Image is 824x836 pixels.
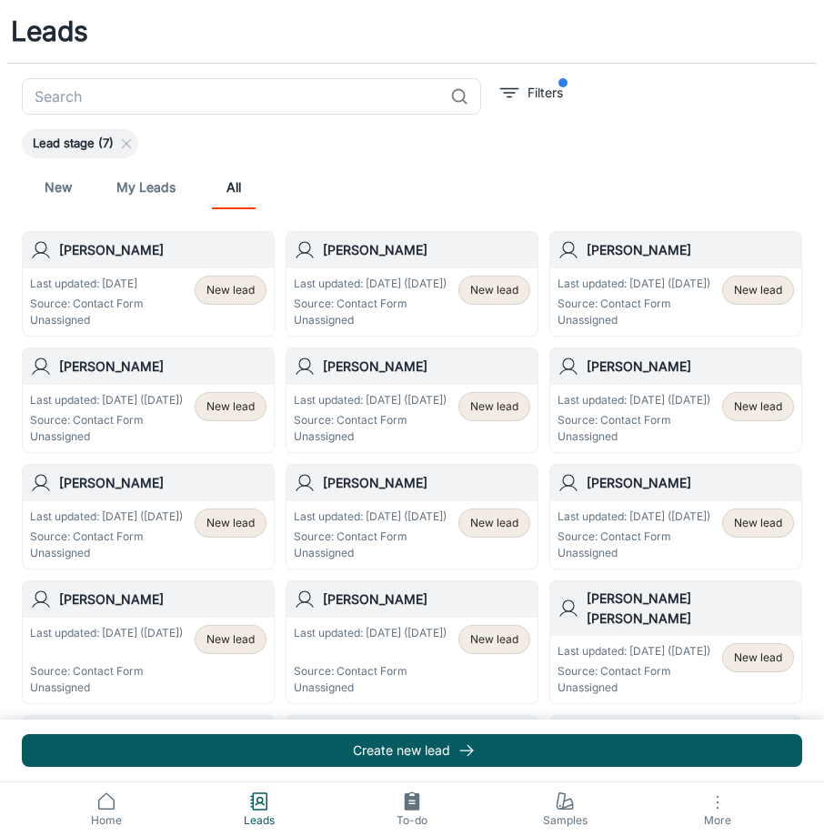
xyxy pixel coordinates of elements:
[558,643,710,660] p: Last updated: [DATE] ([DATE])
[558,680,710,696] p: Unassigned
[206,398,255,415] span: New lead
[294,296,447,312] p: Source: Contact Form
[212,166,256,209] a: All
[587,240,794,260] h6: [PERSON_NAME]
[30,680,183,696] p: Unassigned
[294,392,447,408] p: Last updated: [DATE] ([DATE])
[734,650,782,666] span: New lead
[496,78,568,107] button: filter
[206,515,255,531] span: New lead
[549,464,802,569] a: [PERSON_NAME]Last updated: [DATE] ([DATE])Source: Contact FormUnassignedNew lead
[549,715,802,821] a: [PERSON_NAME]Last updated: [DATE] ([DATE])Source: Contact FormUnassignedNew lead
[30,545,183,561] p: Unassigned
[558,276,710,292] p: Last updated: [DATE] ([DATE])
[294,509,447,525] p: Last updated: [DATE] ([DATE])
[558,312,710,328] p: Unassigned
[549,347,802,453] a: [PERSON_NAME]Last updated: [DATE] ([DATE])Source: Contact FormUnassignedNew lead
[41,812,172,829] span: Home
[294,545,447,561] p: Unassigned
[59,240,266,260] h6: [PERSON_NAME]
[734,515,782,531] span: New lead
[30,412,183,428] p: Source: Contact Form
[528,83,563,103] p: Filters
[470,282,518,298] span: New lead
[30,529,183,545] p: Source: Contact Form
[22,464,275,569] a: [PERSON_NAME]Last updated: [DATE] ([DATE])Source: Contact FormUnassignedNew lead
[22,231,275,337] a: [PERSON_NAME]Last updated: [DATE]Source: Contact FormUnassignedNew lead
[294,663,447,680] p: Source: Contact Form
[549,231,802,337] a: [PERSON_NAME]Last updated: [DATE] ([DATE])Source: Contact FormUnassignedNew lead
[294,529,447,545] p: Source: Contact Form
[22,135,125,153] span: Lead stage (7)
[30,276,144,292] p: Last updated: [DATE]
[30,625,183,641] p: Last updated: [DATE] ([DATE])
[470,631,518,648] span: New lead
[286,715,538,821] a: [PERSON_NAME]Last updated: [DATE] ([DATE])Source: Contact FormUnassignedNew lead
[116,166,176,209] a: My Leads
[59,589,266,609] h6: [PERSON_NAME]
[294,312,447,328] p: Unassigned
[30,428,183,445] p: Unassigned
[30,509,183,525] p: Last updated: [DATE] ([DATE])
[347,812,477,829] span: To-do
[30,663,183,680] p: Source: Contact Form
[286,347,538,453] a: [PERSON_NAME]Last updated: [DATE] ([DATE])Source: Contact FormUnassignedNew lead
[499,812,630,829] span: Samples
[470,398,518,415] span: New lead
[558,529,710,545] p: Source: Contact Form
[294,276,447,292] p: Last updated: [DATE] ([DATE])
[488,782,641,836] a: Samples
[30,392,183,408] p: Last updated: [DATE] ([DATE])
[734,398,782,415] span: New lead
[22,715,275,821] a: [PERSON_NAME]Last updated: [DATE] ([DATE])Source: Contact FormUnassignedNew lead
[294,428,447,445] p: Unassigned
[587,589,794,629] h6: [PERSON_NAME] [PERSON_NAME]
[22,347,275,453] a: [PERSON_NAME]Last updated: [DATE] ([DATE])Source: Contact FormUnassignedNew lead
[323,589,530,609] h6: [PERSON_NAME]
[294,412,447,428] p: Source: Contact Form
[641,782,794,836] button: More
[734,282,782,298] span: New lead
[336,782,488,836] a: To-do
[294,625,447,641] p: Last updated: [DATE] ([DATE])
[36,166,80,209] a: New
[30,312,144,328] p: Unassigned
[323,473,530,493] h6: [PERSON_NAME]
[194,812,325,829] span: Leads
[558,412,710,428] p: Source: Contact Form
[652,813,783,827] span: More
[30,782,183,836] a: Home
[294,680,447,696] p: Unassigned
[59,357,266,377] h6: [PERSON_NAME]
[22,580,275,704] a: [PERSON_NAME]Last updated: [DATE] ([DATE])Source: Contact FormUnassignedNew lead
[22,129,138,158] div: Lead stage (7)
[22,78,443,115] input: Search
[206,631,255,648] span: New lead
[587,473,794,493] h6: [PERSON_NAME]
[470,515,518,531] span: New lead
[286,580,538,704] a: [PERSON_NAME]Last updated: [DATE] ([DATE])Source: Contact FormUnassignedNew lead
[59,473,266,493] h6: [PERSON_NAME]
[558,663,710,680] p: Source: Contact Form
[558,392,710,408] p: Last updated: [DATE] ([DATE])
[587,357,794,377] h6: [PERSON_NAME]
[183,782,336,836] a: Leads
[286,231,538,337] a: [PERSON_NAME]Last updated: [DATE] ([DATE])Source: Contact FormUnassignedNew lead
[30,296,144,312] p: Source: Contact Form
[549,580,802,704] a: [PERSON_NAME] [PERSON_NAME]Last updated: [DATE] ([DATE])Source: Contact FormUnassignedNew lead
[558,509,710,525] p: Last updated: [DATE] ([DATE])
[558,428,710,445] p: Unassigned
[206,282,255,298] span: New lead
[558,545,710,561] p: Unassigned
[286,464,538,569] a: [PERSON_NAME]Last updated: [DATE] ([DATE])Source: Contact FormUnassignedNew lead
[11,11,88,52] h1: Leads
[558,296,710,312] p: Source: Contact Form
[22,734,802,767] button: Create new lead
[323,240,530,260] h6: [PERSON_NAME]
[323,357,530,377] h6: [PERSON_NAME]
